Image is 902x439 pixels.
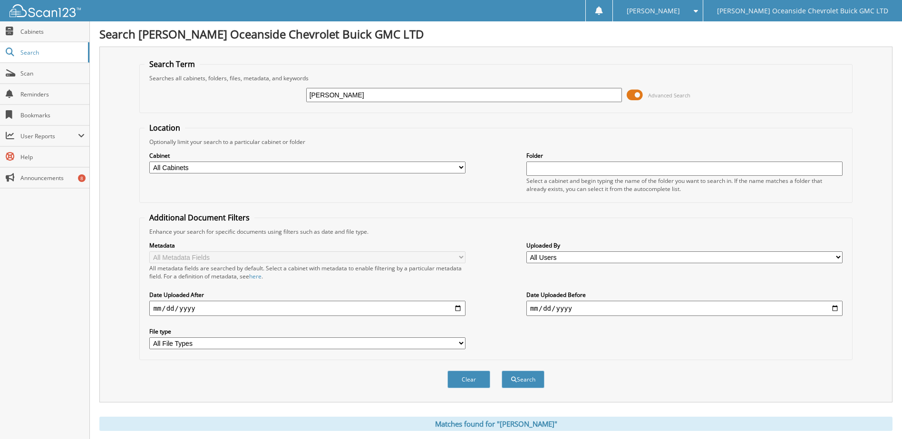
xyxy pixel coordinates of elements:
label: Metadata [149,241,466,249]
button: Clear [447,371,490,388]
input: start [149,301,466,316]
a: here [249,272,262,280]
label: Date Uploaded Before [526,291,843,299]
span: User Reports [20,132,78,140]
span: Bookmarks [20,111,85,119]
span: Announcements [20,174,85,182]
span: Advanced Search [648,92,690,99]
h1: Search [PERSON_NAME] Oceanside Chevrolet Buick GMC LTD [99,26,892,42]
div: 8 [78,174,86,182]
span: [PERSON_NAME] [627,8,680,14]
span: Scan [20,69,85,77]
div: Optionally limit your search to a particular cabinet or folder [145,138,847,146]
img: scan123-logo-white.svg [10,4,81,17]
span: Help [20,153,85,161]
div: Searches all cabinets, folders, files, metadata, and keywords [145,74,847,82]
div: Matches found for "[PERSON_NAME]" [99,417,892,431]
span: [PERSON_NAME] Oceanside Chevrolet Buick GMC LTD [717,8,888,14]
legend: Additional Document Filters [145,212,254,223]
legend: Search Term [145,59,200,69]
label: Date Uploaded After [149,291,466,299]
span: Search [20,48,83,57]
legend: Location [145,123,185,133]
div: Select a cabinet and begin typing the name of the folder you want to search in. If the name match... [526,177,843,193]
button: Search [502,371,544,388]
label: File type [149,327,466,335]
input: end [526,301,843,316]
label: Cabinet [149,152,466,160]
span: Cabinets [20,28,85,36]
label: Folder [526,152,843,160]
label: Uploaded By [526,241,843,249]
div: Enhance your search for specific documents using filters such as date and file type. [145,228,847,236]
div: All metadata fields are searched by default. Select a cabinet with metadata to enable filtering b... [149,264,466,280]
span: Reminders [20,90,85,98]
